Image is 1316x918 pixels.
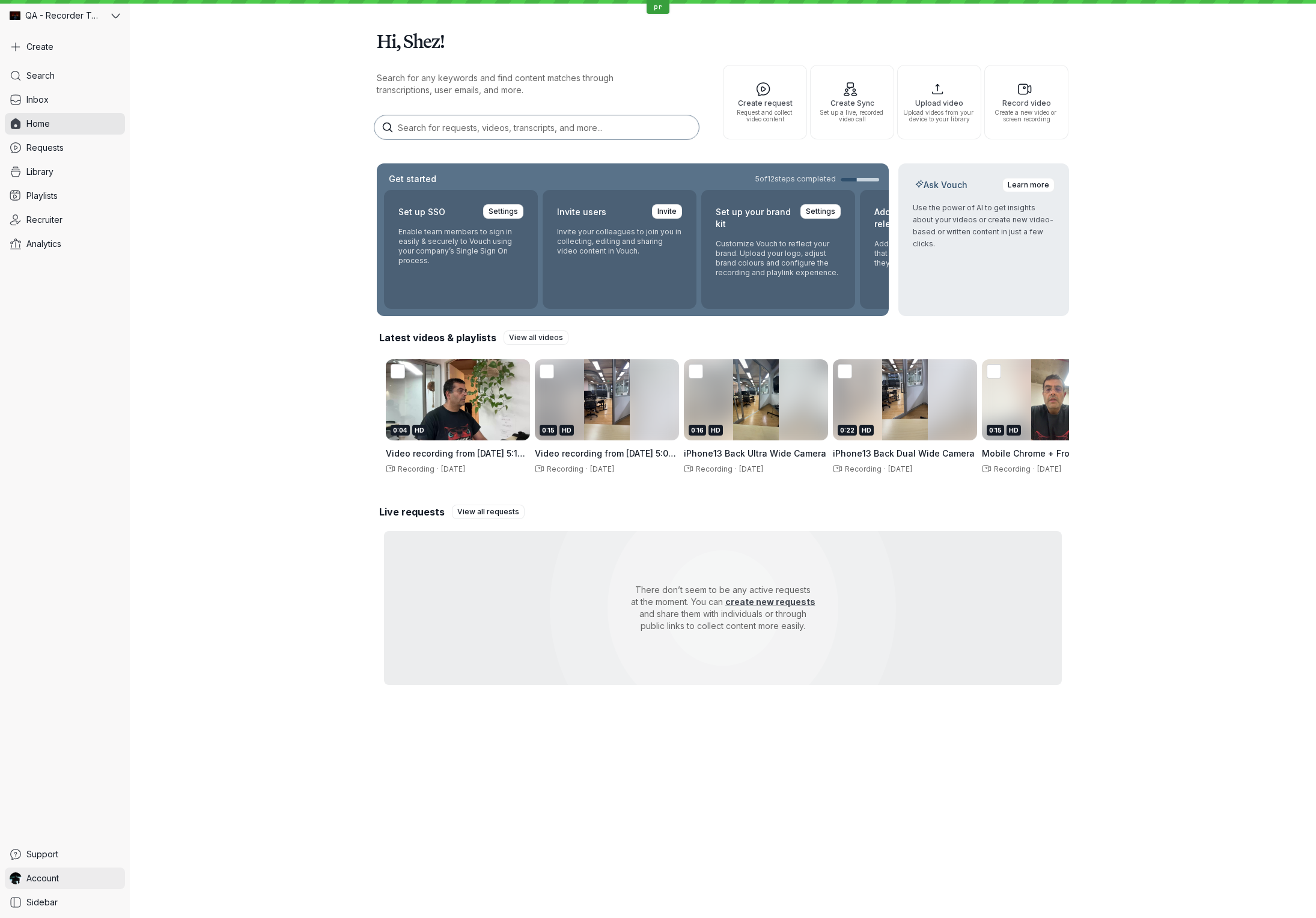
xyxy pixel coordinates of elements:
span: · [882,464,888,474]
span: Recording [693,464,733,473]
span: QA - Recorder Testing [25,10,102,22]
span: Recording [992,464,1031,473]
span: 5 of 12 steps completed [755,174,836,184]
img: Shez Katrak avatar [10,872,22,884]
p: Customize Vouch to reflect your brand. Upload your logo, adjust brand colours and configure the r... [716,239,841,278]
a: Shez Katrak avatarAccount [5,868,125,889]
span: View all videos [509,332,563,344]
span: [DATE] [441,464,465,473]
a: Sidebar [5,892,125,913]
span: [DATE] [1037,464,1061,473]
h2: Invite users [557,204,606,220]
span: Set up a live, recorded video call [815,109,889,123]
span: · [733,464,739,474]
div: HD [559,425,574,436]
span: Recruiter [26,214,62,226]
div: 0:15 [540,425,557,436]
button: Create requestRequest and collect video content [723,65,807,139]
span: Recording [842,464,882,473]
a: Invite [652,204,682,219]
span: Mobile Chrome + Front Camera + Mobile Microphone [982,448,1123,470]
span: Invite [657,205,677,217]
span: Create Sync [815,99,889,107]
img: QA - Recorder Testing avatar [10,10,20,21]
span: Record video [990,99,1063,107]
span: Create [26,41,53,53]
h1: Hi, Shez! [377,24,1069,58]
span: [DATE] [888,464,912,473]
a: View all requests [452,505,525,519]
button: Create [5,36,125,58]
a: Settings [800,204,841,219]
div: 0:15 [987,425,1004,436]
a: View all videos [504,330,568,345]
a: Analytics [5,233,125,255]
span: iPhone13 Back Ultra Wide Camera [684,448,826,458]
button: Record videoCreate a new video or screen recording [984,65,1068,139]
span: Library [26,166,53,178]
div: 0:16 [689,425,706,436]
h3: Video recording from 5 September 2025 at 5:12 pm [386,448,530,460]
a: Settings [483,204,523,219]
a: Requests [5,137,125,159]
h2: Set up your brand kit [716,204,793,232]
span: · [1031,464,1037,474]
span: iPhone13 Back Dual Wide Camera [833,448,975,458]
h2: Get started [386,173,439,185]
span: Search [26,70,55,82]
p: Invite your colleagues to join you in collecting, editing and sharing video content in Vouch. [557,227,682,256]
span: Video recording from [DATE] 5:12 pm [386,448,525,470]
button: Create SyncSet up a live, recorded video call [810,65,894,139]
span: Upload videos from your device to your library [903,109,976,123]
div: QA - Recorder Testing [5,5,109,26]
span: Create request [728,99,802,107]
span: Inbox [26,94,49,106]
span: [DATE] [739,464,763,473]
span: Video recording from [DATE] 5:03 pm [535,448,676,470]
a: Inbox [5,89,125,111]
div: 0:22 [838,425,857,436]
a: Recruiter [5,209,125,231]
span: Account [26,872,59,884]
div: HD [412,425,427,436]
a: Learn more [1002,178,1055,192]
h2: Add your content release form [874,204,952,232]
div: HD [859,425,874,436]
span: View all requests [457,506,519,518]
span: Recording [395,464,434,473]
span: Sidebar [26,896,58,908]
span: Playlists [26,190,58,202]
span: Request and collect video content [728,109,802,123]
h3: Video recording from 5 September 2025 at 5:03 pm [535,448,679,460]
span: Learn more [1008,179,1049,191]
div: HD [1007,425,1021,436]
div: HD [708,425,723,436]
button: Upload videoUpload videos from your device to your library [897,65,981,139]
button: QA - Recorder Testing avatarQA - Recorder Testing [5,5,125,26]
span: Home [26,118,50,130]
span: · [434,464,441,474]
a: Library [5,161,125,183]
a: Playlists [5,185,125,207]
span: Settings [489,205,518,217]
a: 5of12steps completed [755,174,879,184]
input: Search for requests, videos, transcripts, and more... [374,115,699,139]
h3: Mobile Chrome + Front Camera + Mobile Microphone [982,448,1126,460]
h2: Set up SSO [398,204,445,220]
p: Use the power of AI to get insights about your videos or create new video-based or written conten... [913,202,1055,250]
p: Search for any keywords and find content matches through transcriptions, user emails, and more. [377,72,665,96]
p: Add your own content release form that responders agree to when they record using Vouch. [874,239,999,268]
span: Upload video [903,99,976,107]
span: · [583,464,590,474]
span: Settings [806,205,835,217]
a: Support [5,844,125,865]
p: There don’t seem to be any active requests at the moment. You can and share them with individuals... [593,574,853,642]
h2: Latest videos & playlists [379,331,496,344]
span: Recording [544,464,583,473]
span: Requests [26,142,64,154]
span: Support [26,848,58,860]
a: Search [5,65,125,87]
span: Create a new video or screen recording [990,109,1063,123]
span: [DATE] [590,464,614,473]
div: 0:04 [391,425,410,436]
